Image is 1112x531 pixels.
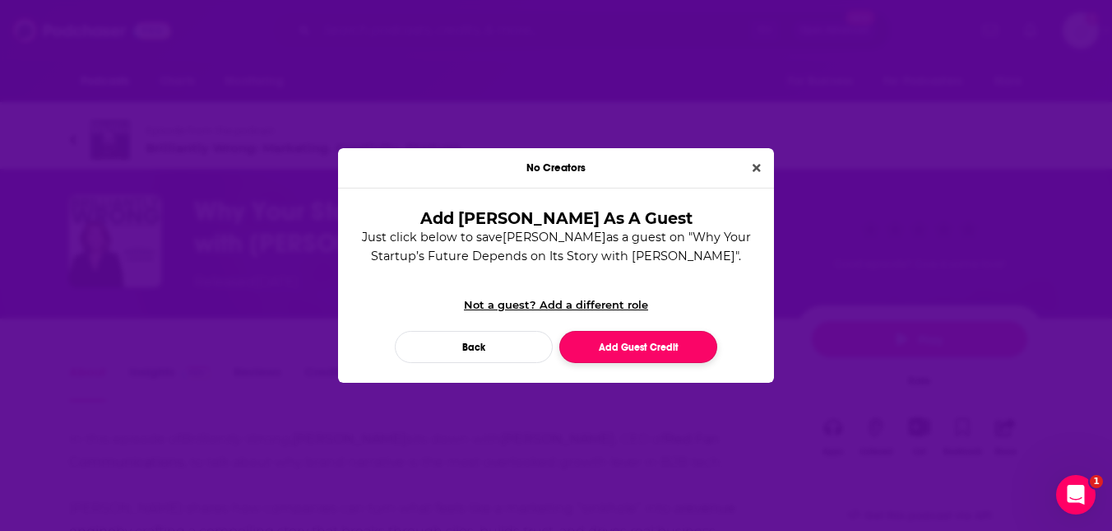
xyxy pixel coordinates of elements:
iframe: Intercom live chat [1056,475,1096,515]
h3: Add [PERSON_NAME] As A Guest [384,208,728,228]
button: Close [746,159,767,178]
p: Just click below to save [PERSON_NAME] as a guest on "Why Your Startup’s Future Depends on Its St... [358,228,754,265]
a: Not a guest? Add a different role [358,298,754,324]
span: 1 [1090,475,1103,488]
div: No Creators [338,148,774,189]
button: Add Guest Credit [559,331,717,363]
button: Back [395,331,553,363]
